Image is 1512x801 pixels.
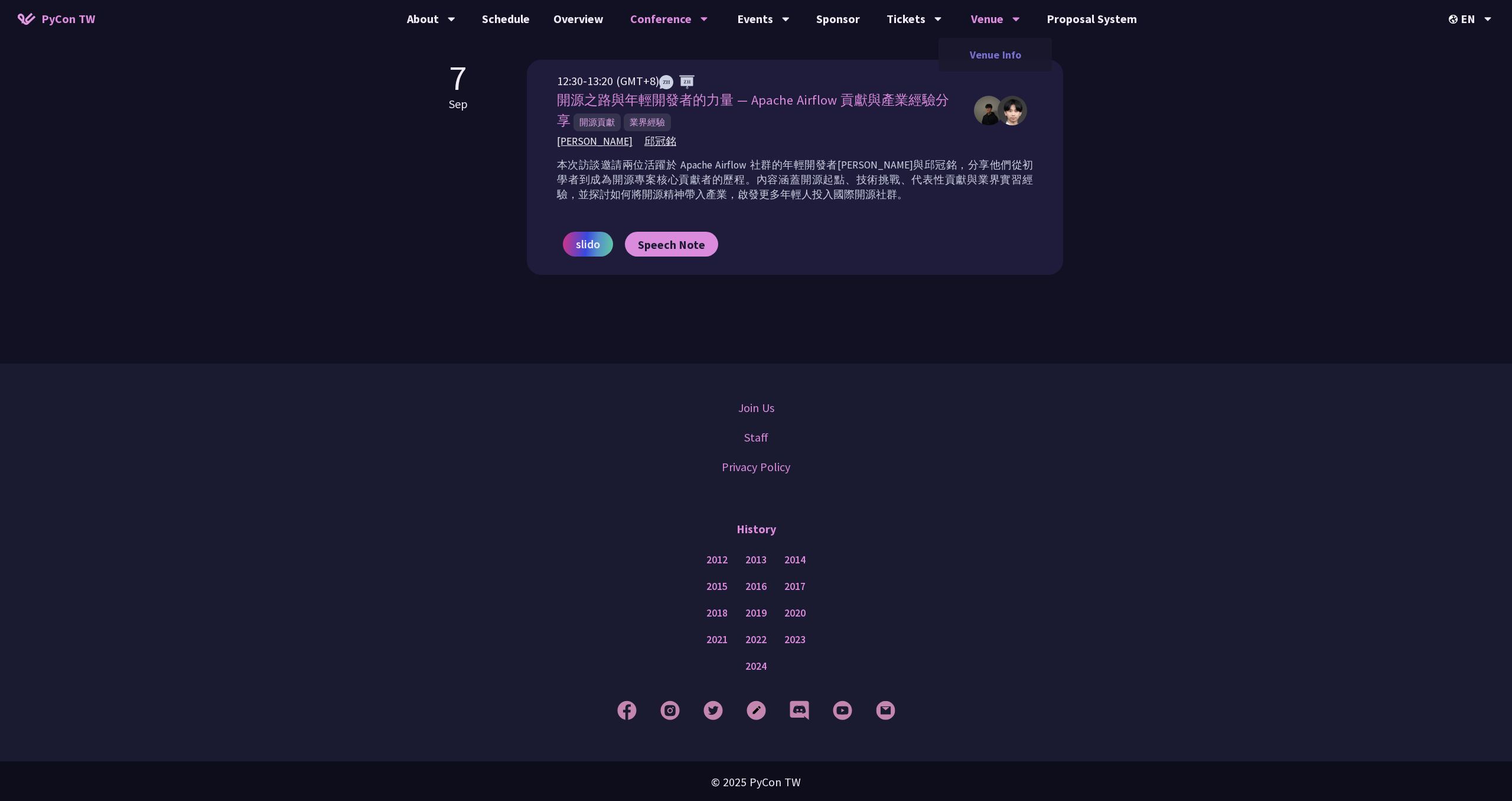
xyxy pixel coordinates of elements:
[784,553,806,567] a: 2014
[557,72,962,90] div: 12:30-13:20 (GMT+8)
[625,232,718,257] a: Speech Note
[706,633,728,647] a: 2021
[784,633,806,647] a: 2023
[18,13,35,25] img: Home icon of PyCon TW 2025
[6,4,107,34] a: PyCon TW
[722,458,790,476] a: Privacy Policy
[706,606,728,621] a: 2018
[745,633,767,647] a: 2022
[745,659,767,674] a: 2024
[738,399,774,417] a: Join Us
[449,95,468,113] p: Sep
[706,553,728,567] a: 2012
[745,579,767,594] a: 2016
[624,113,671,131] span: 業界經驗
[573,113,621,131] span: 開源貢獻
[784,579,806,594] a: 2017
[744,429,768,446] a: Staff
[660,701,680,720] img: Instagram Footer Icon
[790,701,809,720] img: Discord Footer Icon
[557,158,1033,202] p: 本次訪談邀請兩位活躍於 Apache Airflow 社群的年輕開發者[PERSON_NAME]與邱冠銘，分享他們從初學者到成為開源專案核心貢獻者的歷程。內容涵蓋開源起點、技術挑戰、代表性貢獻與...
[974,96,1003,125] img: 劉哲佑 Jason,邱冠銘
[644,134,676,149] span: 邱冠銘
[659,75,695,89] img: ZHZH.38617ef.svg
[706,579,728,594] a: 2015
[833,701,852,720] img: YouTube Footer Icon
[617,701,637,720] img: Facebook Footer Icon
[998,96,1027,125] img: 劉哲佑 Jason,邱冠銘
[784,606,806,621] a: 2020
[557,92,949,129] span: 開源之路與年輕開發者的力量 — Apache Airflow 貢獻與產業經驗分享
[876,701,895,720] img: Email Footer Icon
[1449,15,1461,24] img: Locale Icon
[939,41,1052,69] a: Venue Info
[737,511,776,547] p: History
[703,701,723,720] img: Twitter Footer Icon
[557,134,633,149] span: [PERSON_NAME]
[638,237,705,252] span: Speech Note
[576,235,600,253] span: slido
[41,10,95,28] span: PyCon TW
[745,553,767,567] a: 2013
[449,60,468,95] p: 7
[563,232,613,257] a: slido
[747,701,766,720] img: Blog Footer Icon
[745,606,767,621] a: 2019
